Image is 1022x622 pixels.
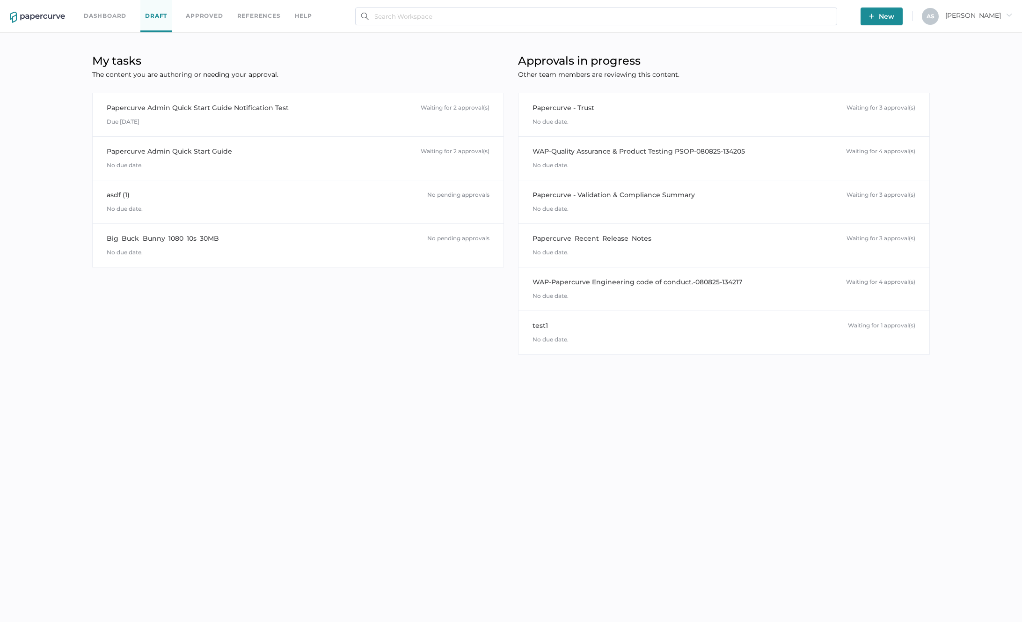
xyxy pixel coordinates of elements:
div: Papercurve - Trust [533,103,594,113]
div: No due date. [533,334,569,345]
input: Search Workspace [355,7,837,25]
a: WAP-Papercurve Engineering code of conduct.-080825-134217Waiting for 4 approval(s)No due date. [518,267,930,311]
div: Papercurve Admin Quick Start Guide [107,146,232,156]
div: Big_Buck_Bunny_1080_10s_30MB [107,233,219,244]
button: New [861,7,903,25]
a: Papercurve Admin Quick Start Guide Notification TestWaiting for 2 approval(s)Due [DATE] [92,93,504,137]
div: No due date. [533,117,569,127]
a: Dashboard [84,11,126,21]
i: arrow_right [1006,12,1012,18]
div: No due date. [107,160,143,170]
div: Waiting for 3 approval(s) [847,190,915,200]
span: Due [107,118,120,125]
div: No pending approvals [427,233,489,244]
span: The content you are authoring or needing your approval. [92,70,278,79]
div: help [295,11,312,21]
span: [DATE] [120,118,139,125]
div: No pending approvals [427,190,489,200]
div: No due date. [533,160,569,170]
div: test1 [533,320,548,331]
div: Waiting for 2 approval(s) [421,103,489,113]
span: New [869,7,894,25]
div: WAP-Quality Assurance & Product Testing PSOP-080825-134205 [533,146,745,156]
div: Papercurve - Validation & Compliance Summary [533,190,695,200]
a: References [237,11,281,21]
div: No due date. [533,204,569,214]
div: Waiting for 3 approval(s) [847,103,915,113]
h1: My tasks [92,54,504,67]
a: WAP-Quality Assurance & Product Testing PSOP-080825-134205Waiting for 4 approval(s)No due date. [518,136,930,180]
a: test1Waiting for 1 approval(s)No due date. [518,311,930,355]
div: Papercurve_Recent_Release_Notes [533,233,651,244]
img: plus-white.e19ec114.svg [869,14,874,19]
div: Papercurve Admin Quick Start Guide Notification Test [107,103,289,113]
a: Papercurve Admin Quick Start GuideWaiting for 2 approval(s)No due date. [92,136,504,180]
a: Approved [186,11,223,21]
a: Big_Buck_Bunny_1080_10s_30MBNo pending approvalsNo due date. [92,223,504,267]
a: Papercurve - TrustWaiting for 3 approval(s)No due date. [518,93,930,137]
a: Papercurve_Recent_Release_NotesWaiting for 3 approval(s)No due date. [518,223,930,267]
div: Waiting for 4 approval(s) [846,146,915,156]
a: asdf (1)No pending approvalsNo due date. [92,180,504,224]
div: No due date. [107,204,143,214]
div: Waiting for 1 approval(s) [848,320,915,331]
img: search.bf03fe8b.svg [361,13,369,20]
div: No due date. [533,291,569,301]
h1: Approvals in progress [518,54,679,67]
div: WAP-Papercurve Engineering code of conduct.-080825-134217 [533,277,742,287]
div: Waiting for 4 approval(s) [846,277,915,287]
span: Other team members are reviewing this content. [518,70,679,79]
div: asdf (1) [107,190,130,200]
span: A S [927,13,934,20]
div: Waiting for 3 approval(s) [847,233,915,244]
a: Papercurve - Validation & Compliance SummaryWaiting for 3 approval(s)No due date. [518,180,930,224]
span: [PERSON_NAME] [945,11,1012,20]
div: No due date. [107,247,143,258]
img: papercurve-logo-colour.7244d18c.svg [10,12,65,23]
div: Waiting for 2 approval(s) [421,146,489,156]
div: No due date. [533,247,569,258]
